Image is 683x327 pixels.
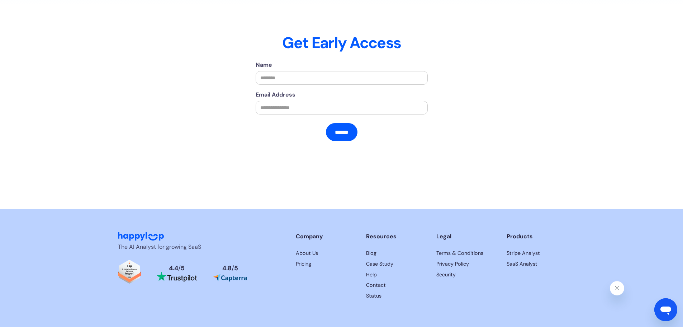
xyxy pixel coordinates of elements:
a: Learn more about HappyLoop [296,249,355,257]
a: HappyLoop's Security Page [436,271,495,279]
a: Read reviews about HappyLoop on Trustpilot [157,265,197,281]
iframe: Close message [610,281,624,295]
img: HappyLoop Logo [118,232,164,240]
div: Legal [436,232,495,241]
div: 4.8 5 [222,265,238,272]
a: Read HappyLoop case studies [366,260,425,268]
a: Read reviews about HappyLoop on Capterra [213,265,247,282]
label: Name [256,61,428,69]
a: Read reviews about HappyLoop on Tekpon [118,260,141,287]
div: Resources [366,232,425,241]
h2: Get Early Access [118,34,565,52]
a: HappyLoop's Privacy Policy [436,260,495,268]
a: Get help with HappyLoop [366,271,425,279]
form: Email Form [256,61,428,141]
div: 4.4 5 [169,265,185,272]
a: Read HappyLoop case studies [366,249,425,257]
a: HappyLoop's Terms & Conditions [436,249,495,257]
span: Hi. Need any help? [4,5,52,11]
a: View HappyLoop pricing plans [296,260,355,268]
label: Email Address [256,90,428,99]
div: Products [507,232,565,241]
p: The AI Analyst for growing SaaS [118,243,236,251]
span: / [232,264,234,272]
span: / [178,264,181,272]
a: HappyLoop's Privacy Policy [507,260,565,268]
iframe: Button to launch messaging window [654,298,677,321]
div: Company [296,232,355,241]
a: HappyLoop's Status [366,292,425,300]
a: Contact HappyLoop support [366,281,425,289]
a: HappyLoop's Terms & Conditions [507,249,565,257]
